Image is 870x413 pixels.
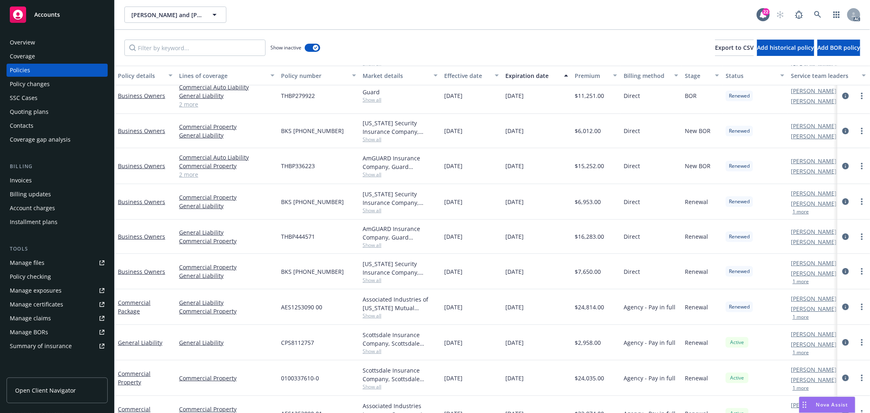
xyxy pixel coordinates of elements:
span: Show all [363,348,438,355]
div: Billing method [624,71,669,80]
a: Manage certificates [7,298,108,311]
a: [PERSON_NAME] [791,189,837,198]
a: Contacts [7,119,108,132]
div: Summary of insurance [10,340,72,353]
span: THBP336223 [281,162,315,170]
span: Active [729,374,745,382]
a: [PERSON_NAME] [791,167,837,175]
div: AmGUARD Insurance Company, Guard (Berkshire Hathaway) [363,154,438,171]
span: BKS [PHONE_NUMBER] [281,198,344,206]
button: 1 more [793,209,809,214]
a: [PERSON_NAME] [791,294,837,303]
div: Policy details [118,71,164,80]
a: [PERSON_NAME] [791,238,837,246]
a: Invoices [7,174,108,187]
button: Status [722,66,788,85]
span: Agency - Pay in full [624,303,675,311]
span: Show all [363,312,438,319]
a: more [857,373,867,383]
a: Manage claims [7,312,108,325]
a: Accounts [7,3,108,26]
span: Show all [363,242,438,249]
span: Direct [624,162,640,170]
a: Commercial Property [179,162,275,170]
a: [PERSON_NAME] [791,199,837,208]
span: [DATE] [444,303,463,311]
span: Add BOR policy [817,44,860,51]
a: Commercial Property [179,263,275,271]
span: Open Client Navigator [15,386,76,395]
a: General Liability [179,298,275,307]
span: AES1253090 00 [281,303,322,311]
a: General Liability [179,202,275,210]
span: Nova Assist [816,401,848,408]
button: Expiration date [502,66,571,85]
div: SSC Cases [10,91,38,104]
a: Commercial Property [179,237,275,245]
a: General Liability [179,91,275,100]
div: Manage claims [10,312,51,325]
span: [DATE] [444,267,463,276]
span: [DATE] [444,338,463,347]
span: [DATE] [444,232,463,241]
span: [DATE] [505,303,524,311]
span: $2,958.00 [575,338,601,347]
a: more [857,338,867,347]
div: Market details [363,71,429,80]
span: Direct [624,232,640,241]
button: Policy details [115,66,176,85]
a: Quoting plans [7,105,108,118]
a: Commercial Auto Liability [179,83,275,91]
a: circleInformation [841,91,850,101]
button: Lines of coverage [176,66,278,85]
div: Contacts [10,119,33,132]
a: Billing updates [7,188,108,201]
span: Show all [363,277,438,284]
a: Commercial Property [179,193,275,202]
div: Guard [363,88,438,96]
span: [DATE] [505,198,524,206]
span: BKS [PHONE_NUMBER] [281,127,344,135]
span: Direct [624,91,640,100]
a: [PERSON_NAME] [791,304,837,313]
span: Show all [363,96,438,103]
button: Service team leaders [788,66,869,85]
a: [PERSON_NAME] [791,340,837,349]
span: $15,252.00 [575,162,604,170]
span: [DATE] [444,91,463,100]
a: Manage files [7,256,108,269]
span: [DATE] [444,198,463,206]
span: Direct [624,267,640,276]
a: Overview [7,36,108,49]
span: THBP279922 [281,91,315,100]
div: [US_STATE] Security Insurance Company, Liberty Mutual [363,260,438,277]
span: Agency - Pay in full [624,374,675,382]
div: Coverage [10,50,35,63]
a: Coverage [7,50,108,63]
div: Policies [10,64,30,77]
button: 1 more [793,315,809,320]
a: 2 more [179,100,275,109]
span: Export to CSV [715,44,754,51]
a: Commercial Auto Liability [179,153,275,162]
a: Policy checking [7,270,108,283]
span: Renewed [729,162,750,170]
a: Business Owners [118,162,165,170]
a: General Liability [179,271,275,280]
span: 0100337610-0 [281,374,319,382]
a: circleInformation [841,266,850,276]
a: circleInformation [841,302,850,312]
a: Policy changes [7,78,108,91]
a: [PERSON_NAME] [791,375,837,384]
span: [DATE] [505,91,524,100]
span: $24,035.00 [575,374,604,382]
button: Market details [359,66,441,85]
span: $7,650.00 [575,267,601,276]
div: Policy checking [10,270,51,283]
button: Effective date [441,66,502,85]
div: Manage BORs [10,326,48,339]
a: [PERSON_NAME] [791,259,837,267]
span: [DATE] [444,374,463,382]
span: Renewal [685,198,708,206]
span: [DATE] [505,162,524,170]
